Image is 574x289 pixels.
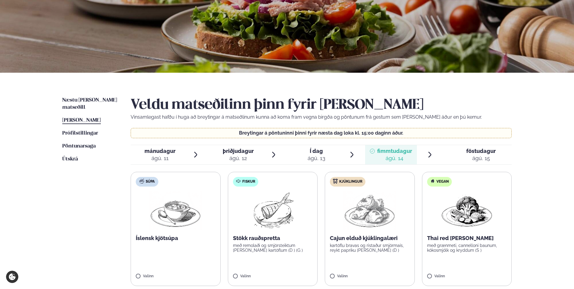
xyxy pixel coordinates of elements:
[144,155,175,162] div: ágú. 11
[242,179,255,184] span: Fiskur
[430,179,435,184] img: Vegan.svg
[62,97,119,111] a: Næstu [PERSON_NAME] matseðill
[330,243,410,253] p: kartöflu bravas og ristaður smjörmaís, reykt papriku [PERSON_NAME] (D )
[146,179,155,184] span: Súpa
[308,148,325,155] span: Í dag
[427,243,507,253] p: með grænmeti, cannelloni baunum, kókosmjólk og kryddum (S )
[339,179,362,184] span: Kjúklingur
[223,155,254,162] div: ágú. 12
[223,148,254,154] span: þriðjudagur
[440,191,493,230] img: Vegan.png
[62,157,78,162] span: Útskrá
[62,144,96,149] span: Pöntunarsaga
[149,191,202,230] img: Soup.png
[62,143,96,150] a: Pöntunarsaga
[236,179,241,184] img: fish.svg
[144,148,175,154] span: mánudagur
[139,179,144,184] img: soup.svg
[62,131,98,136] span: Prófílstillingar
[377,155,412,162] div: ágú. 14
[436,179,449,184] span: Vegan
[131,97,512,114] h2: Veldu matseðilinn þinn fyrir [PERSON_NAME]
[308,155,325,162] div: ágú. 13
[330,235,410,242] p: Cajun elduð kjúklingalæri
[233,235,313,242] p: Stökk rauðspretta
[233,243,313,253] p: með remolaði og smjörsteiktum [PERSON_NAME] kartöflum (D ) (G )
[136,235,216,242] p: Íslensk kjötsúpa
[62,130,98,137] a: Prófílstillingar
[246,191,299,230] img: Fish.png
[62,117,101,124] a: [PERSON_NAME]
[131,114,512,121] p: Vinsamlegast hafðu í huga að breytingar á matseðlinum kunna að koma fram vegna birgða og pöntunum...
[62,156,78,163] a: Útskrá
[427,235,507,242] p: Thai red [PERSON_NAME]
[466,155,496,162] div: ágú. 15
[137,131,506,135] p: Breytingar á pöntuninni þinni fyrir næsta dag loka kl. 15:00 daginn áður.
[6,271,18,283] a: Cookie settings
[333,179,338,184] img: chicken.svg
[377,148,412,154] span: fimmtudagur
[466,148,496,154] span: föstudagur
[62,98,117,110] span: Næstu [PERSON_NAME] matseðill
[343,191,396,230] img: Chicken-thighs.png
[62,118,101,123] span: [PERSON_NAME]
